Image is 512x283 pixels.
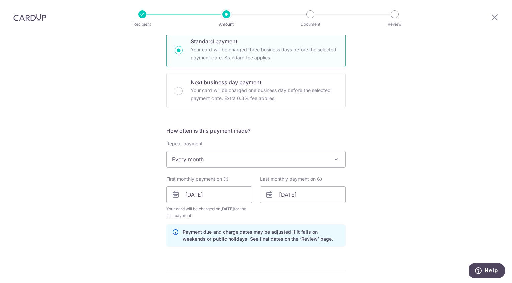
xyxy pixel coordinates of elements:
[469,263,505,280] iframe: Opens a widget where you can find more information
[166,176,222,182] span: First monthly payment on
[166,140,203,147] label: Repeat payment
[191,45,337,62] p: Your card will be charged three business days before the selected payment date. Standard fee appl...
[166,151,346,168] span: Every month
[166,186,252,203] input: DD / MM / YYYY
[370,21,419,28] p: Review
[201,21,251,28] p: Amount
[183,229,340,242] p: Payment due and charge dates may be adjusted if it falls on weekends or public holidays. See fina...
[220,206,234,211] span: [DATE]
[117,21,167,28] p: Recipient
[191,78,337,86] p: Next business day payment
[285,21,335,28] p: Document
[166,206,252,219] span: Your card will be charged on
[260,186,346,203] input: DD / MM / YYYY
[167,151,345,167] span: Every month
[166,127,346,135] h5: How often is this payment made?
[191,86,337,102] p: Your card will be charged one business day before the selected payment date. Extra 0.3% fee applies.
[260,176,316,182] span: Last monthly payment on
[191,37,337,45] p: Standard payment
[13,13,46,21] img: CardUp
